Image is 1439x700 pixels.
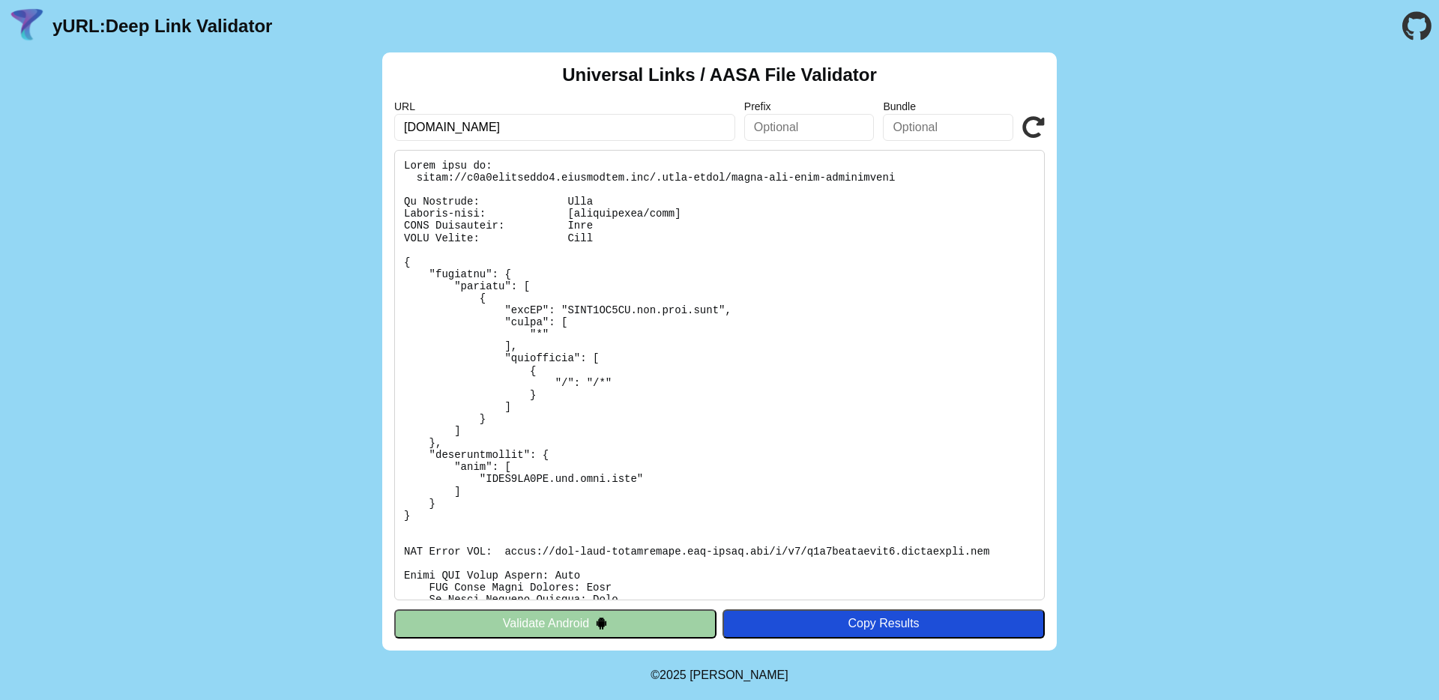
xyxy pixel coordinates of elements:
input: Optional [744,114,875,141]
a: Michael Ibragimchayev's Personal Site [690,669,788,681]
label: URL [394,100,735,112]
h2: Universal Links / AASA File Validator [562,64,877,85]
img: droidIcon.svg [595,617,608,630]
button: Copy Results [722,609,1045,638]
span: 2025 [660,669,687,681]
input: Optional [883,114,1013,141]
button: Validate Android [394,609,717,638]
img: yURL Logo [7,7,46,46]
label: Prefix [744,100,875,112]
input: Required [394,114,735,141]
footer: © [651,651,788,700]
pre: Lorem ipsu do: sitam://c0a0elitseddo4.eiusmodtem.inc/.utla-etdol/magna-ali-enim-adminimveni Qu No... [394,150,1045,600]
div: Copy Results [730,617,1037,630]
a: yURL:Deep Link Validator [52,16,272,37]
label: Bundle [883,100,1013,112]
